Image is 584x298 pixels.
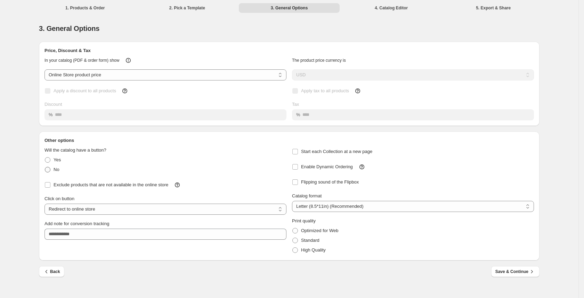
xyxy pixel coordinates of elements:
[44,47,534,54] h2: Price, Discount & Tax
[44,221,109,226] span: Add note for conversion tracking
[39,266,64,277] button: Back
[301,164,353,169] span: Enable Dynamic Ordering
[301,149,372,154] span: Start each Collection at a new page
[39,25,99,32] span: 3. General Options
[43,268,60,275] span: Back
[54,182,168,187] span: Exclude products that are not available in the online store
[292,193,322,198] span: Catalog format
[296,112,300,117] span: %
[292,218,316,223] span: Print quality
[301,247,326,253] span: High Quality
[301,179,359,185] span: Flipping sound of the Flipbox
[292,102,299,107] span: Tax
[44,58,119,63] span: In your catalog (PDF & order form) show
[44,196,74,201] span: Click on button
[301,228,338,233] span: Optimized for Web
[44,147,106,153] span: Will the catalog have a button?
[491,266,540,277] button: Save & Continue
[54,157,61,162] span: Yes
[301,238,319,243] span: Standard
[301,88,349,93] span: Apply tax to all products
[54,88,116,93] span: Apply a discount to all products
[495,268,535,275] span: Save & Continue
[292,58,346,63] span: The product price currency is
[44,102,62,107] span: Discount
[44,137,534,144] h2: Other options
[49,112,53,117] span: %
[54,167,59,172] span: No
